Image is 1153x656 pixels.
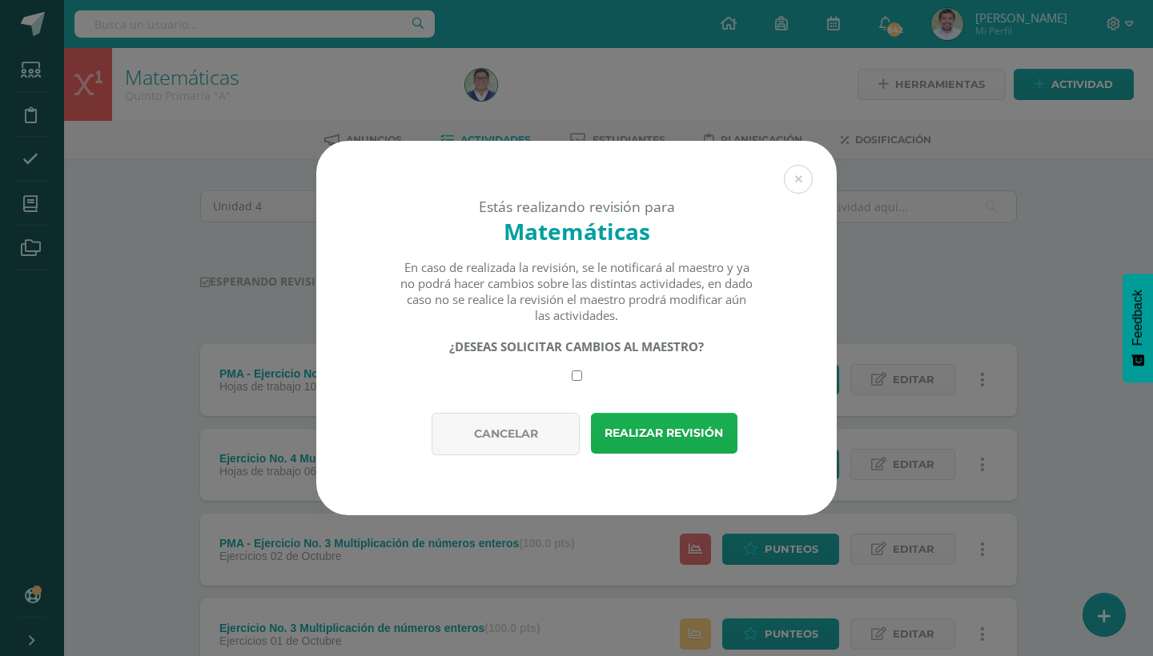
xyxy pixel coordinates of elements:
button: Feedback - Mostrar encuesta [1123,274,1153,382]
div: Estás realizando revisión para [344,197,809,216]
input: Require changes [572,370,582,381]
button: Cancelar [432,413,580,455]
strong: Matemáticas [504,216,650,246]
span: Feedback [1131,290,1145,346]
button: Realizar revisión [591,413,737,454]
strong: ¿DESEAS SOLICITAR CAMBIOS AL MAESTRO? [449,338,704,354]
button: Close (Esc) [784,165,813,194]
div: En caso de realizada la revisión, se le notificará al maestro y ya no podrá hacer cambios sobre l... [400,259,754,323]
